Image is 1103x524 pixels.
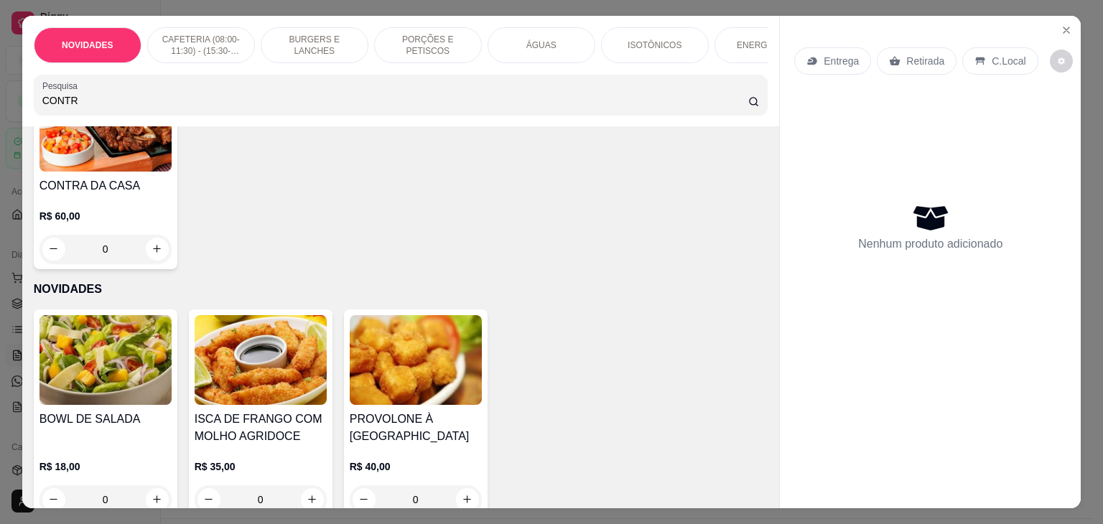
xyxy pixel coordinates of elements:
p: ENERGÉTICOS [737,39,799,51]
p: R$ 18,00 [39,459,172,474]
p: Retirada [906,54,944,68]
button: decrease-product-quantity [1050,50,1073,72]
button: increase-product-quantity [146,238,169,261]
p: NOVIDADES [34,281,768,298]
p: Nenhum produto adicionado [858,235,1002,253]
p: CAFETERIA (08:00-11:30) - (15:30-18:00) [159,34,243,57]
img: product-image [350,315,482,405]
p: Entrega [824,54,859,68]
button: decrease-product-quantity [197,488,220,511]
p: BURGERS E LANCHES [273,34,356,57]
p: ÁGUAS [526,39,557,51]
button: decrease-product-quantity [42,488,65,511]
p: R$ 60,00 [39,209,172,223]
h4: ISCA DE FRANGO COM MOLHO AGRIDOCE [195,411,327,445]
p: C.Local [992,54,1025,68]
p: PORÇÕES E PETISCOS [386,34,470,57]
button: decrease-product-quantity [42,238,65,261]
button: increase-product-quantity [301,488,324,511]
img: product-image [195,315,327,405]
img: product-image [39,315,172,405]
h4: CONTRA DA CASA [39,177,172,195]
button: increase-product-quantity [456,488,479,511]
p: R$ 35,00 [195,459,327,474]
p: R$ 40,00 [350,459,482,474]
button: decrease-product-quantity [353,488,376,511]
p: ISOTÔNICOS [628,39,681,51]
h4: BOWL DE SALADA [39,411,172,428]
input: Pesquisa [42,93,748,108]
button: Close [1055,19,1078,42]
p: NOVIDADES [62,39,113,51]
img: product-image [39,82,172,172]
h4: PROVOLONE À [GEOGRAPHIC_DATA] [350,411,482,445]
button: increase-product-quantity [146,488,169,511]
label: Pesquisa [42,80,83,92]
